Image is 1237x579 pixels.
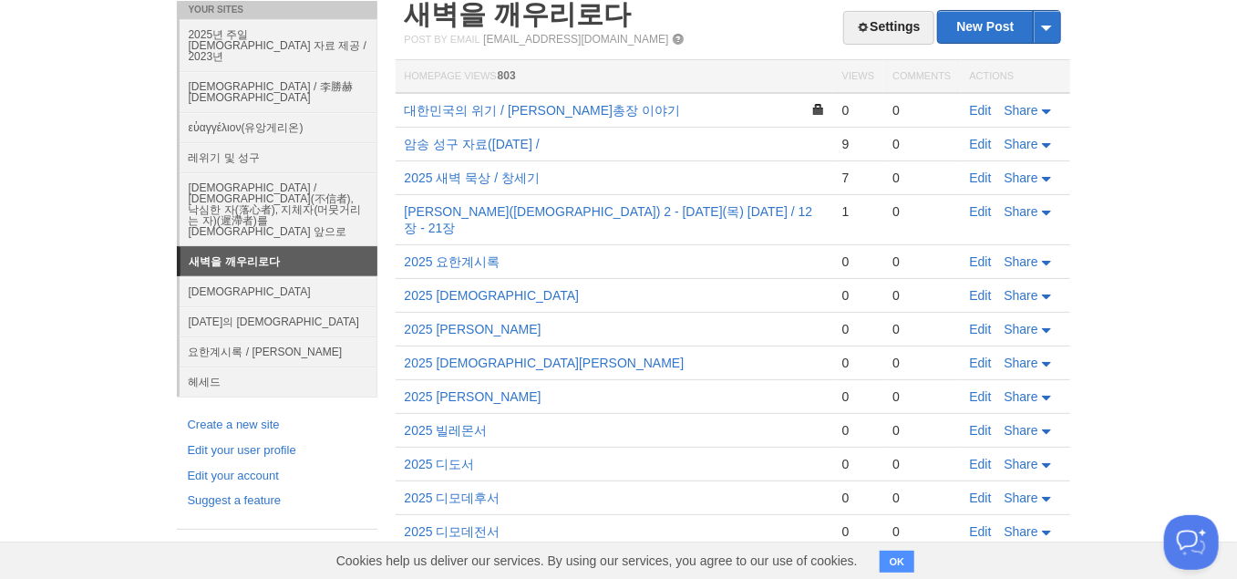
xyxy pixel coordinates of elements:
a: Edit [970,389,992,404]
a: 레위기 및 성구 [180,142,377,172]
a: Edit [970,457,992,471]
span: Share [1005,491,1038,505]
span: Share [1005,254,1038,269]
span: Post by Email [405,34,480,45]
iframe: Help Scout Beacon - Open [1164,515,1219,570]
div: 0 [892,287,951,304]
span: Cookies help us deliver our services. By using our services, you agree to our use of cookies. [318,543,876,579]
a: 2025 요한계시록 [405,254,500,269]
span: Share [1005,137,1038,151]
a: Edit [970,322,992,336]
a: Settings [843,11,933,45]
div: 0 [842,102,874,119]
div: 0 [892,170,951,186]
a: 새벽을 깨우리로다 [180,247,377,276]
a: [DEMOGRAPHIC_DATA] / 李勝赫[DEMOGRAPHIC_DATA] [180,71,377,112]
div: 0 [842,355,874,371]
a: Edit [970,288,992,303]
a: Edit your user profile [188,441,366,460]
a: Suggest a feature [188,491,366,511]
a: 2025 [DEMOGRAPHIC_DATA] [405,288,580,303]
a: 2025 디모데전서 [405,524,500,539]
div: 0 [892,355,951,371]
span: 803 [498,69,516,82]
th: Homepage Views [396,60,833,94]
a: 2025 [PERSON_NAME] [405,322,541,336]
div: 0 [842,287,874,304]
a: 암송 성구 자료([DATE] / [405,137,540,151]
a: Edit [970,204,992,219]
a: 2025년 주일 [DEMOGRAPHIC_DATA] 자료 제공 / 2023년 [180,19,377,71]
a: Edit [970,524,992,539]
a: 2025 [DEMOGRAPHIC_DATA][PERSON_NAME] [405,356,685,370]
a: Edit [970,254,992,269]
a: Edit [970,103,992,118]
a: [DEMOGRAPHIC_DATA] / [DEMOGRAPHIC_DATA](不信者), 낙심한 자(落心者), 지체자(머뭇거리는 자)(遲滯者)를 [DEMOGRAPHIC_DATA] 앞으로 [180,172,377,246]
div: 0 [892,203,951,220]
div: 0 [842,253,874,270]
a: 2025 [PERSON_NAME] [405,389,541,404]
a: 2025 디도서 [405,457,475,471]
a: Edit [970,356,992,370]
a: 대한민국의 위기 / [PERSON_NAME]총장 이야기 [405,103,681,118]
span: Share [1005,103,1038,118]
div: 0 [892,523,951,540]
div: 0 [842,388,874,405]
a: 2025 새벽 묵상 / 창세기 [405,171,541,185]
a: Edit [970,171,992,185]
a: Edit [970,137,992,151]
a: Edit [970,423,992,438]
a: [PERSON_NAME]([DEMOGRAPHIC_DATA]) 2 - [DATE](목) [DATE] / 12장 - 21장 [405,204,813,235]
a: [DATE]의 [DEMOGRAPHIC_DATA] [180,306,377,336]
div: 0 [892,490,951,506]
div: 9 [842,136,874,152]
span: Share [1005,356,1038,370]
a: New Post [938,11,1059,43]
div: 0 [842,490,874,506]
a: Edit your account [188,467,366,486]
a: 요한계시록 / [PERSON_NAME] [180,336,377,367]
a: 2025 디모데후서 [405,491,500,505]
div: 7 [842,170,874,186]
a: Edit [970,491,992,505]
th: Actions [961,60,1070,94]
a: [DEMOGRAPHIC_DATA] [180,276,377,306]
li: Your Sites [177,1,377,19]
div: 0 [892,388,951,405]
a: [EMAIL_ADDRESS][DOMAIN_NAME] [483,33,668,46]
th: Views [833,60,883,94]
div: 0 [842,456,874,472]
div: 0 [892,422,951,439]
div: 0 [892,136,951,152]
a: 헤세드 [180,367,377,397]
button: OK [880,551,915,573]
div: 0 [842,523,874,540]
span: Share [1005,457,1038,471]
a: 2025 빌레몬서 [405,423,488,438]
div: 1 [842,203,874,220]
span: Share [1005,524,1038,539]
span: Share [1005,204,1038,219]
th: Comments [883,60,960,94]
div: 0 [892,102,951,119]
a: Create a new site [188,416,366,435]
span: Share [1005,423,1038,438]
span: Share [1005,288,1038,303]
span: Share [1005,322,1038,336]
a: εὐαγγέλιον(유앙게리온) [180,112,377,142]
div: 0 [892,321,951,337]
span: Share [1005,171,1038,185]
div: 0 [842,321,874,337]
span: Share [1005,389,1038,404]
div: 0 [892,253,951,270]
div: 0 [892,456,951,472]
div: 0 [842,422,874,439]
